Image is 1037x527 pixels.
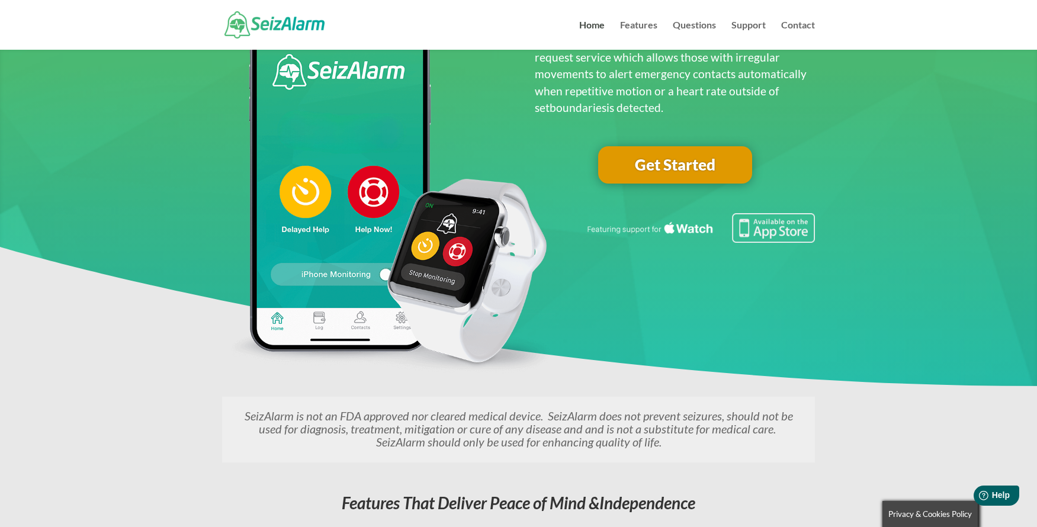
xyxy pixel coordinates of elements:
[731,21,766,50] a: Support
[673,21,716,50] a: Questions
[888,509,972,519] span: Privacy & Cookies Policy
[245,409,793,449] em: SeizAlarm is not an FDA approved nor cleared medical device. SeizAlarm does not prevent seizures,...
[585,213,815,243] img: Seizure detection available in the Apple App Store.
[535,32,815,117] p: SeizAlarm is a user-friendly detection app and help request service which allows those with irreg...
[224,11,325,38] img: SeizAlarm
[550,101,606,114] span: boundaries
[781,21,815,50] a: Contact
[932,481,1024,514] iframe: Help widget launcher
[579,21,605,50] a: Home
[599,493,695,513] span: Independence
[620,21,657,50] a: Features
[342,493,695,513] em: Features That Deliver Peace of Mind &
[598,146,752,184] a: Get Started
[585,232,815,245] a: Featuring seizure detection support for the Apple Watch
